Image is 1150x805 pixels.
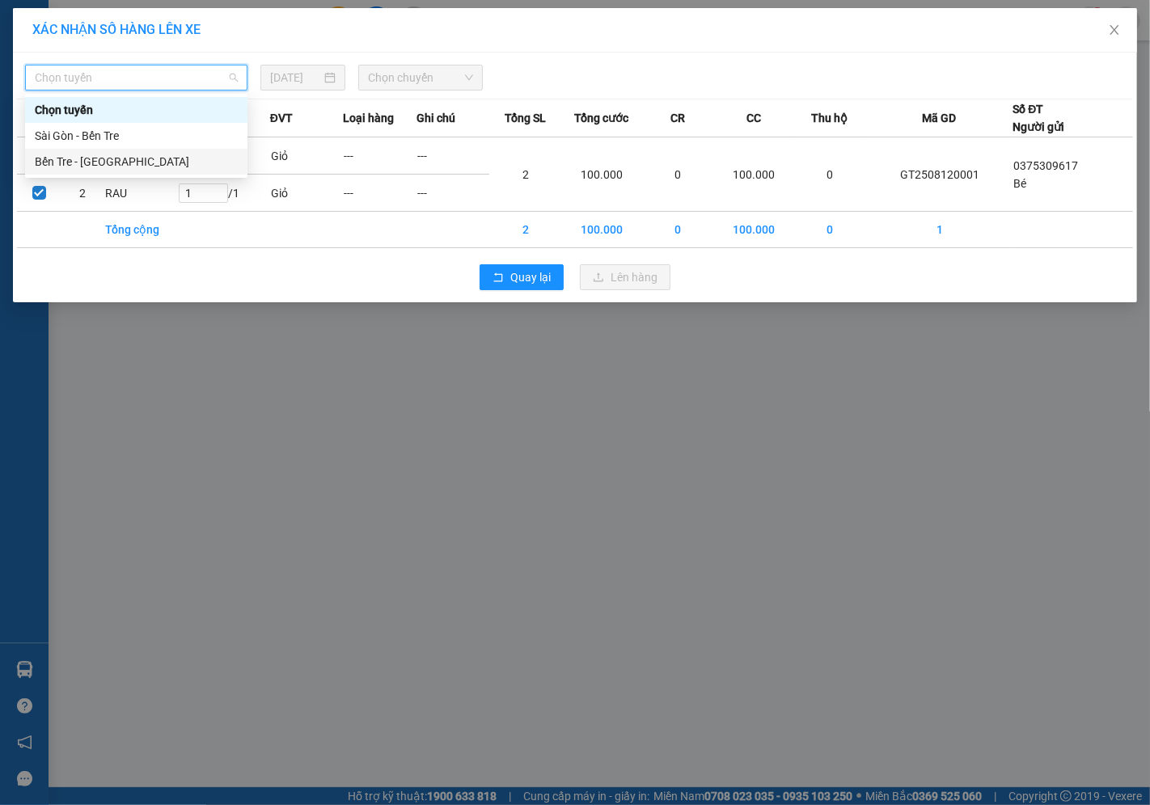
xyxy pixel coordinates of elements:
[270,109,293,127] span: ĐVT
[1013,100,1065,136] div: Số ĐT Người gửi
[563,137,642,212] td: 100.000
[35,65,238,90] span: Chọn tuyến
[35,101,238,119] div: Chọn tuyến
[489,212,562,248] td: 2
[178,175,270,212] td: / 1
[493,272,504,284] span: rollback
[489,137,562,212] td: 2
[1014,177,1027,190] span: Bé
[32,22,201,37] span: XÁC NHẬN SỐ HÀNG LÊN XE
[480,264,564,290] button: rollbackQuay lại
[25,97,247,123] div: Chọn tuyến
[35,127,238,145] div: Sài Gòn - Bến Tre
[715,137,794,212] td: 100.000
[574,109,628,127] span: Tổng cước
[416,137,489,175] td: ---
[343,137,416,175] td: ---
[811,109,848,127] span: Thu hộ
[867,137,1013,212] td: GT2508120001
[61,175,104,212] td: 2
[1014,159,1079,172] span: 0375309617
[105,175,178,212] td: RAU
[416,175,489,212] td: ---
[793,212,866,248] td: 0
[670,109,685,127] span: CR
[641,212,714,248] td: 0
[343,109,394,127] span: Loại hàng
[563,212,642,248] td: 100.000
[416,109,455,127] span: Ghi chú
[923,109,957,127] span: Mã GD
[580,264,670,290] button: uploadLên hàng
[1092,8,1137,53] button: Close
[793,137,866,212] td: 0
[368,65,473,90] span: Chọn chuyến
[35,153,238,171] div: Bến Tre - [GEOGRAPHIC_DATA]
[641,137,714,212] td: 0
[867,212,1013,248] td: 1
[25,149,247,175] div: Bến Tre - Sài Gòn
[25,123,247,149] div: Sài Gòn - Bến Tre
[270,137,343,175] td: Giỏ
[1108,23,1121,36] span: close
[715,212,794,248] td: 100.000
[105,212,178,248] td: Tổng cộng
[746,109,761,127] span: CC
[343,175,416,212] td: ---
[510,268,551,286] span: Quay lại
[270,69,321,86] input: 13/08/2025
[270,175,343,212] td: Giỏ
[505,109,546,127] span: Tổng SL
